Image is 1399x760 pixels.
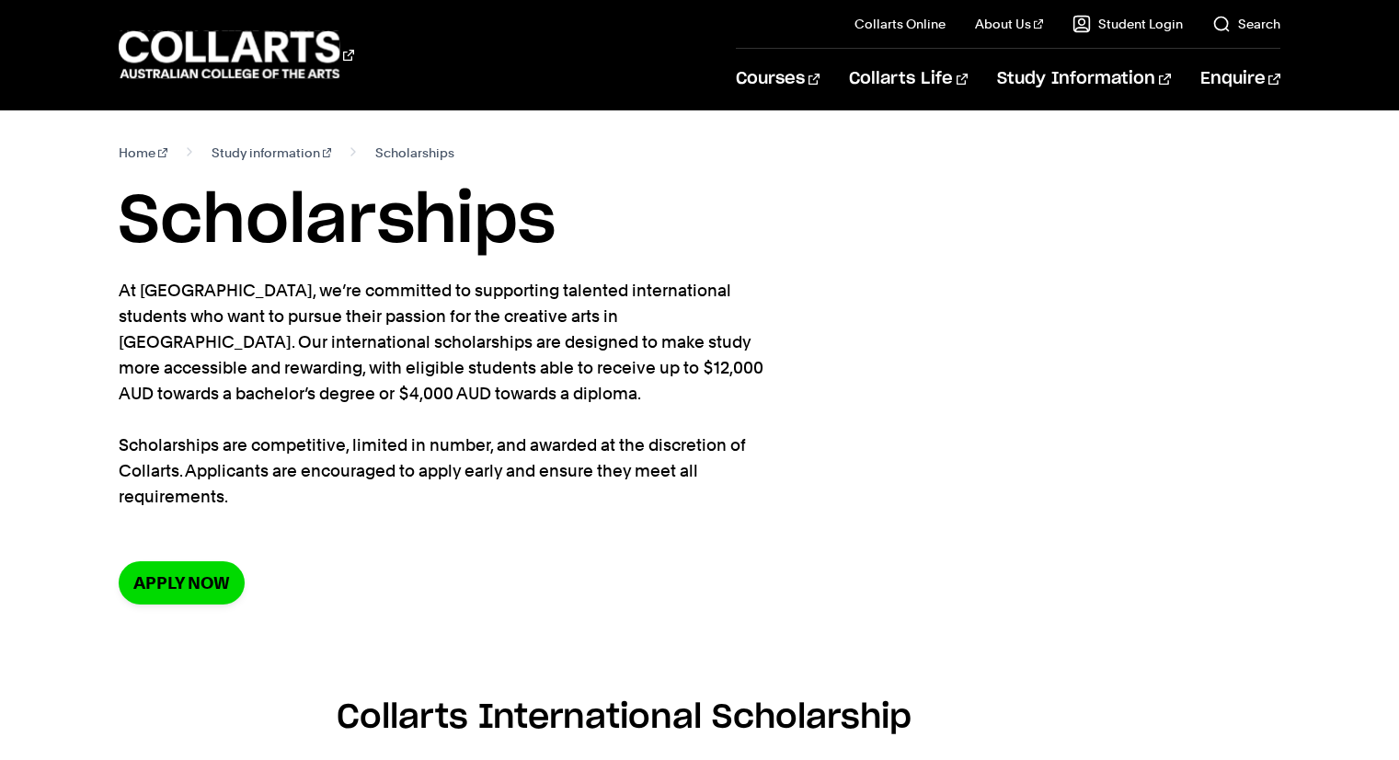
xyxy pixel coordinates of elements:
[849,49,968,109] a: Collarts Life
[212,140,332,166] a: Study information
[1212,15,1280,33] a: Search
[997,49,1170,109] a: Study Information
[854,15,946,33] a: Collarts Online
[1200,49,1280,109] a: Enquire
[119,561,245,605] a: Apply now
[1072,15,1183,33] a: Student Login
[119,140,167,166] a: Home
[337,693,1063,743] h4: Collarts International Scholarship
[119,180,1279,263] h1: Scholarships
[375,140,454,166] span: Scholarships
[975,15,1043,33] a: About Us
[119,278,790,510] p: At [GEOGRAPHIC_DATA], we’re committed to supporting talented international students who want to p...
[736,49,820,109] a: Courses
[119,29,354,81] div: Go to homepage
